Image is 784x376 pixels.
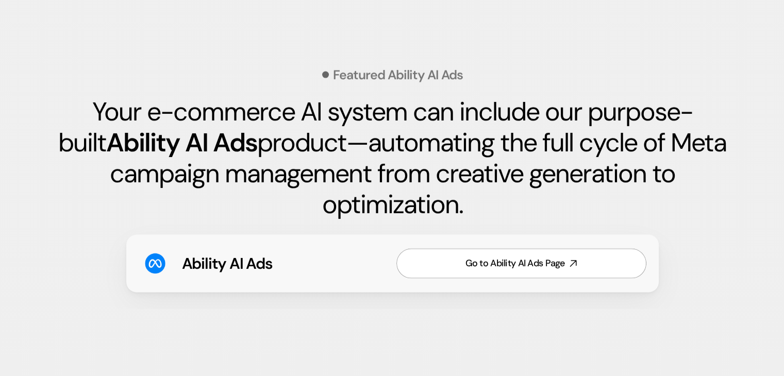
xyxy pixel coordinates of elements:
[106,125,257,159] span: Ability AI Ads
[465,257,564,269] div: Go to Ability AI Ads Page
[181,252,299,274] h3: Ability AI Ads
[332,68,462,81] p: Featured Ability AI Ads
[52,96,732,219] h2: Your e-commerce AI system can include our purpose-built product—automating the full cycle of Meta...
[396,248,646,278] a: Go to Ability AI Ads Page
